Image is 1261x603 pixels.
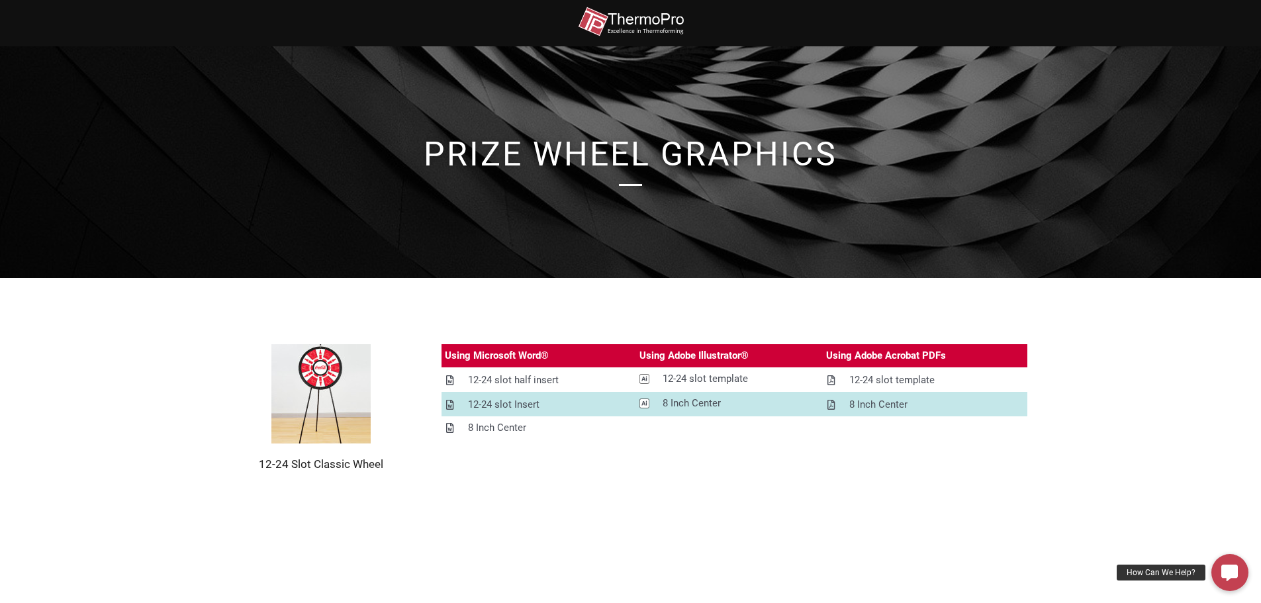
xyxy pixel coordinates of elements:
div: How Can We Help? [1117,565,1205,580]
div: Using Microsoft Word® [445,348,549,364]
div: 8 Inch Center [468,420,526,436]
a: 8 Inch Center [636,392,823,415]
a: How Can We Help? [1211,554,1248,591]
div: Using Adobe Illustrator® [639,348,749,364]
div: 12-24 slot half insert [468,372,559,389]
a: 12-24 slot half insert [442,369,636,392]
div: 8 Inch Center [663,395,721,412]
div: Using Adobe Acrobat PDFs [826,348,946,364]
a: 12-24 slot Insert [442,393,636,416]
h2: 12-24 Slot Classic Wheel [234,457,408,471]
div: 8 Inch Center [849,396,908,413]
a: 12-24 slot template [636,367,823,391]
div: 12-24 slot Insert [468,396,539,413]
div: 12-24 slot template [663,371,748,387]
h1: prize Wheel Graphics [254,138,1008,171]
a: 12-24 slot template [823,369,1027,392]
a: 8 Inch Center [823,393,1027,416]
a: 8 Inch Center [442,416,636,440]
div: 12-24 slot template [849,372,935,389]
img: thermopro-logo-non-iso [578,7,684,36]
